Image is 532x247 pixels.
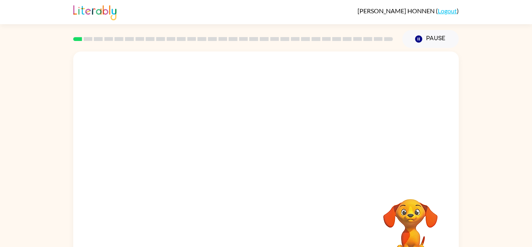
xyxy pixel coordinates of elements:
[438,7,457,14] a: Logout
[402,30,459,48] button: Pause
[73,3,116,20] img: Literably
[358,7,436,14] span: [PERSON_NAME] HONNEN
[358,7,459,14] div: ( )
